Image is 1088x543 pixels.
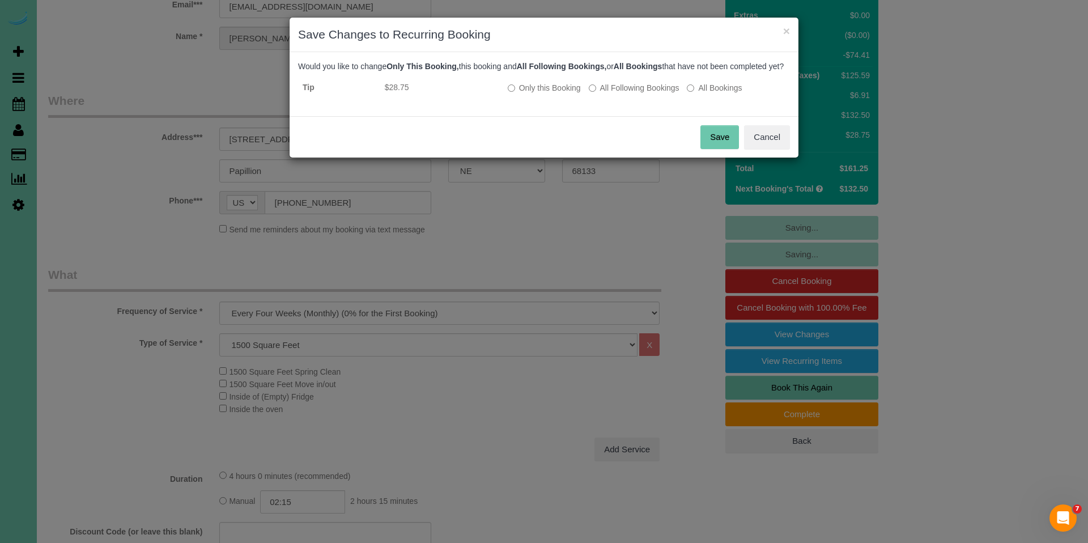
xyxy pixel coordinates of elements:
[1073,504,1082,514] span: 7
[783,25,790,37] button: ×
[744,125,790,149] button: Cancel
[687,82,742,94] label: All bookings that have not been completed yet will be changed.
[1049,504,1077,532] iframe: Intercom live chat
[517,62,607,71] b: All Following Bookings,
[589,84,596,92] input: All Following Bookings
[508,82,581,94] label: All other bookings in the series will remain the same.
[298,26,790,43] h3: Save Changes to Recurring Booking
[303,83,314,92] strong: Tip
[614,62,662,71] b: All Bookings
[386,62,459,71] b: Only This Booking,
[589,82,679,94] label: This and all the bookings after it will be changed.
[687,84,694,92] input: All Bookings
[380,77,503,98] td: $28.75
[700,125,739,149] button: Save
[298,61,790,72] p: Would you like to change this booking and or that have not been completed yet?
[508,84,515,92] input: Only this Booking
